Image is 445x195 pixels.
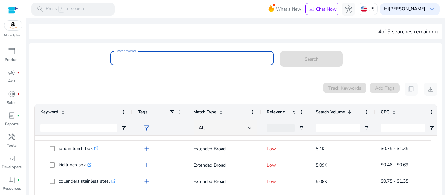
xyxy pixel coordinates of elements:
p: jordan lunch box [59,142,98,155]
span: All [199,125,205,131]
p: collanders stainless steel [59,174,116,188]
p: Product [5,57,19,63]
p: US [368,3,375,15]
div: of 5 searches remaining [378,28,438,35]
p: Tools [7,143,17,148]
span: fiber_manual_record [17,114,20,117]
span: Relevance Score [267,109,290,115]
button: Open Filter Menu [364,125,369,131]
span: keyboard_arrow_down [428,5,436,13]
p: Extended Broad [194,142,255,156]
span: book_4 [8,176,16,184]
span: fiber_manual_record [17,71,20,74]
button: download [424,83,437,96]
span: CPC [381,109,389,115]
p: Resources [3,186,21,191]
span: Tags [138,109,147,115]
span: add [143,145,151,153]
span: lab_profile [8,112,16,119]
p: Ads [8,78,15,84]
p: Reports [5,121,19,127]
span: hub [345,5,352,13]
span: $0.46 - $0.69 [381,162,408,168]
span: donut_small [8,90,16,98]
p: Developers [2,164,22,170]
span: 4 [378,28,381,35]
span: add [143,129,151,136]
span: code_blocks [8,155,16,162]
p: Hi [384,7,425,11]
span: handyman [8,133,16,141]
span: 5.1K [316,146,325,152]
p: Low [267,159,304,172]
span: inventory_2 [8,47,16,55]
input: CPC Filter Input [381,124,425,132]
p: Press to search [46,6,84,13]
p: Extended Broad [194,159,255,172]
p: Low [267,175,304,188]
span: fiber_manual_record [17,93,20,95]
span: Search Volume [316,109,345,115]
img: amazon.svg [4,21,22,30]
span: search [36,5,44,13]
span: 5.08K [316,178,327,185]
p: Chat Now [316,6,337,12]
span: / [58,6,64,13]
input: Search Volume Filter Input [316,124,360,132]
p: kid lunch box [59,158,92,172]
img: us.svg [361,6,367,12]
span: Keyword [40,109,58,115]
p: Sales [7,100,16,105]
span: filter_alt [143,124,151,132]
span: Match Type [194,109,216,115]
span: $0.75 - $1.35 [381,178,408,184]
span: add [143,177,151,185]
span: $0.75 - $1.35 [381,146,408,152]
span: What's New [276,4,301,15]
mat-label: Enter Keyword [116,49,136,53]
span: download [427,85,435,93]
button: Open Filter Menu [429,125,434,131]
p: Low [267,142,304,156]
input: Keyword Filter Input [40,124,117,132]
b: [PERSON_NAME] [389,6,425,12]
button: Open Filter Menu [299,125,304,131]
p: Marketplace [4,33,22,38]
span: add [143,161,151,169]
span: chat [308,6,315,13]
span: 5.09K [316,162,327,168]
button: hub [342,3,355,16]
p: Extended Broad [194,175,255,188]
button: chatChat Now [305,3,339,15]
button: Open Filter Menu [121,125,126,131]
span: fiber_manual_record [17,179,20,181]
span: campaign [8,69,16,77]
